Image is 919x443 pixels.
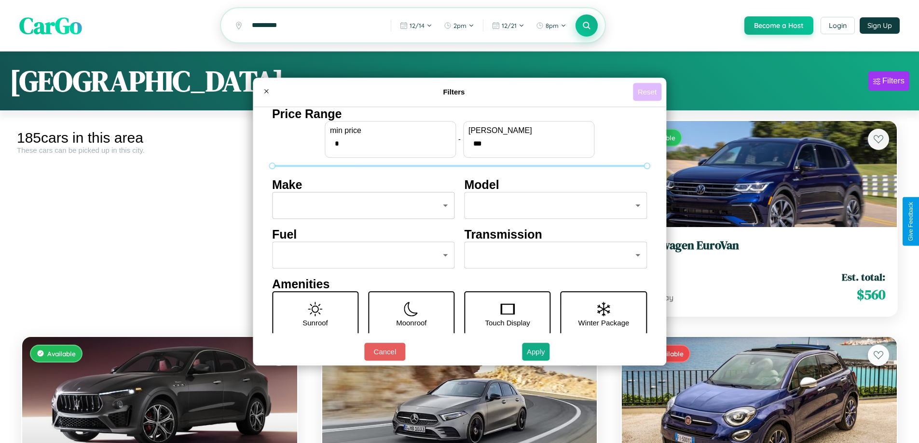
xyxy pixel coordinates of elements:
label: min price [330,126,451,135]
button: Filters [868,71,909,91]
span: 12 / 21 [502,22,517,29]
p: - [458,133,461,146]
span: $ 560 [857,285,885,304]
button: Login [821,17,855,34]
button: 12/21 [487,18,529,33]
button: Cancel [364,343,405,361]
h1: [GEOGRAPHIC_DATA] [10,61,284,101]
div: 185 cars in this area [17,130,302,146]
span: Available [47,349,76,358]
div: Filters [882,76,905,86]
button: 12/14 [395,18,437,33]
p: Touch Display [485,316,530,329]
span: 2pm [453,22,466,29]
p: Winter Package [578,316,630,329]
button: 8pm [531,18,571,33]
h4: Transmission [465,228,647,242]
span: CarGo [19,10,82,41]
div: These cars can be picked up in this city. [17,146,302,154]
label: [PERSON_NAME] [468,126,589,135]
span: Est. total: [842,270,885,284]
h4: Amenities [272,277,647,291]
span: 12 / 14 [410,22,425,29]
div: Give Feedback [907,202,914,241]
a: Volkswagen EuroVan2018 [633,239,885,262]
button: Become a Host [744,16,813,35]
h3: Volkswagen EuroVan [633,239,885,253]
p: Moonroof [396,316,426,329]
button: 2pm [439,18,479,33]
h4: Model [465,178,647,192]
h4: Filters [275,88,633,96]
button: Reset [633,83,661,101]
span: 8pm [546,22,559,29]
h4: Price Range [272,107,647,121]
button: Apply [522,343,550,361]
h4: Make [272,178,455,192]
p: Sunroof [302,316,328,329]
button: Sign Up [860,17,900,34]
h4: Fuel [272,228,455,242]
